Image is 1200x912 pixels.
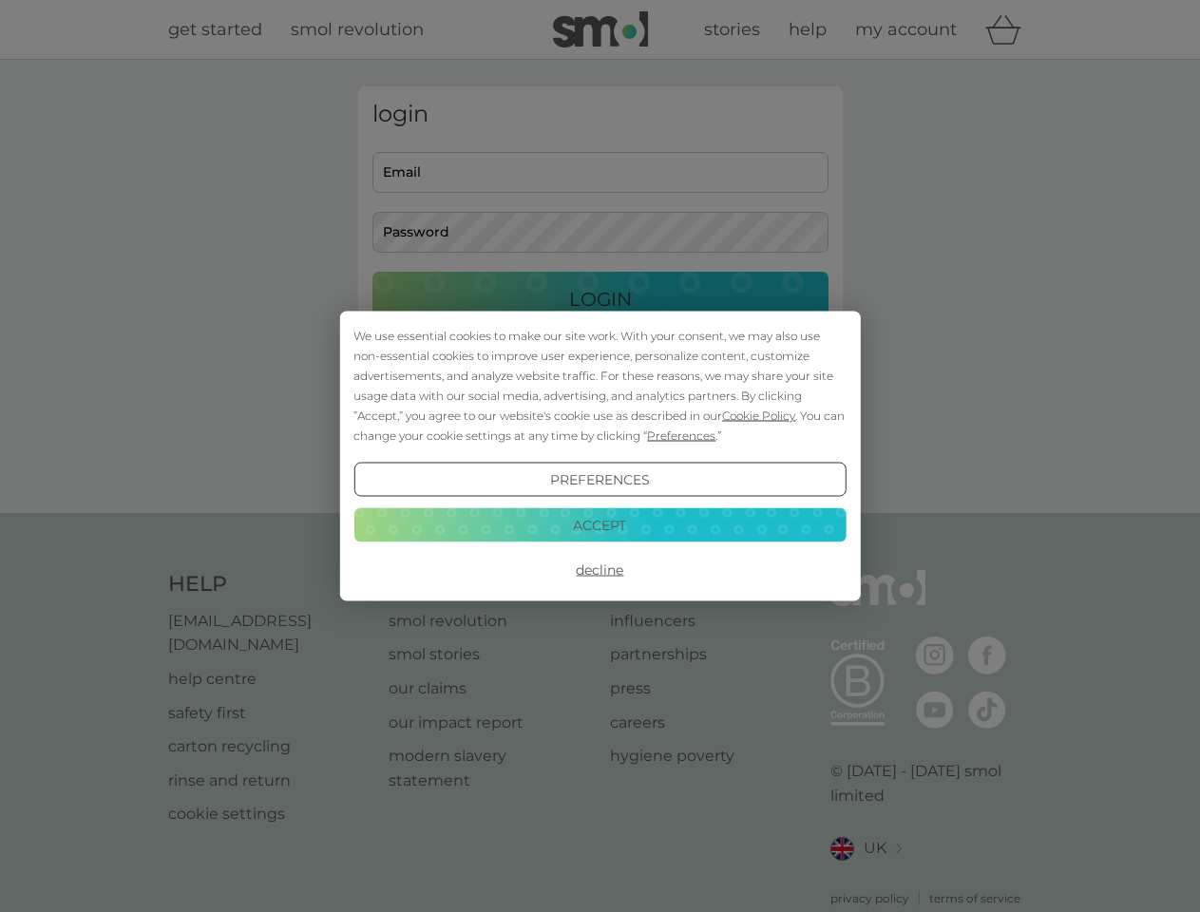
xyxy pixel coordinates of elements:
[353,507,846,541] button: Accept
[722,408,795,423] span: Cookie Policy
[339,312,860,601] div: Cookie Consent Prompt
[353,326,846,446] div: We use essential cookies to make our site work. With your consent, we may also use non-essential ...
[353,463,846,497] button: Preferences
[353,553,846,587] button: Decline
[647,428,715,443] span: Preferences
